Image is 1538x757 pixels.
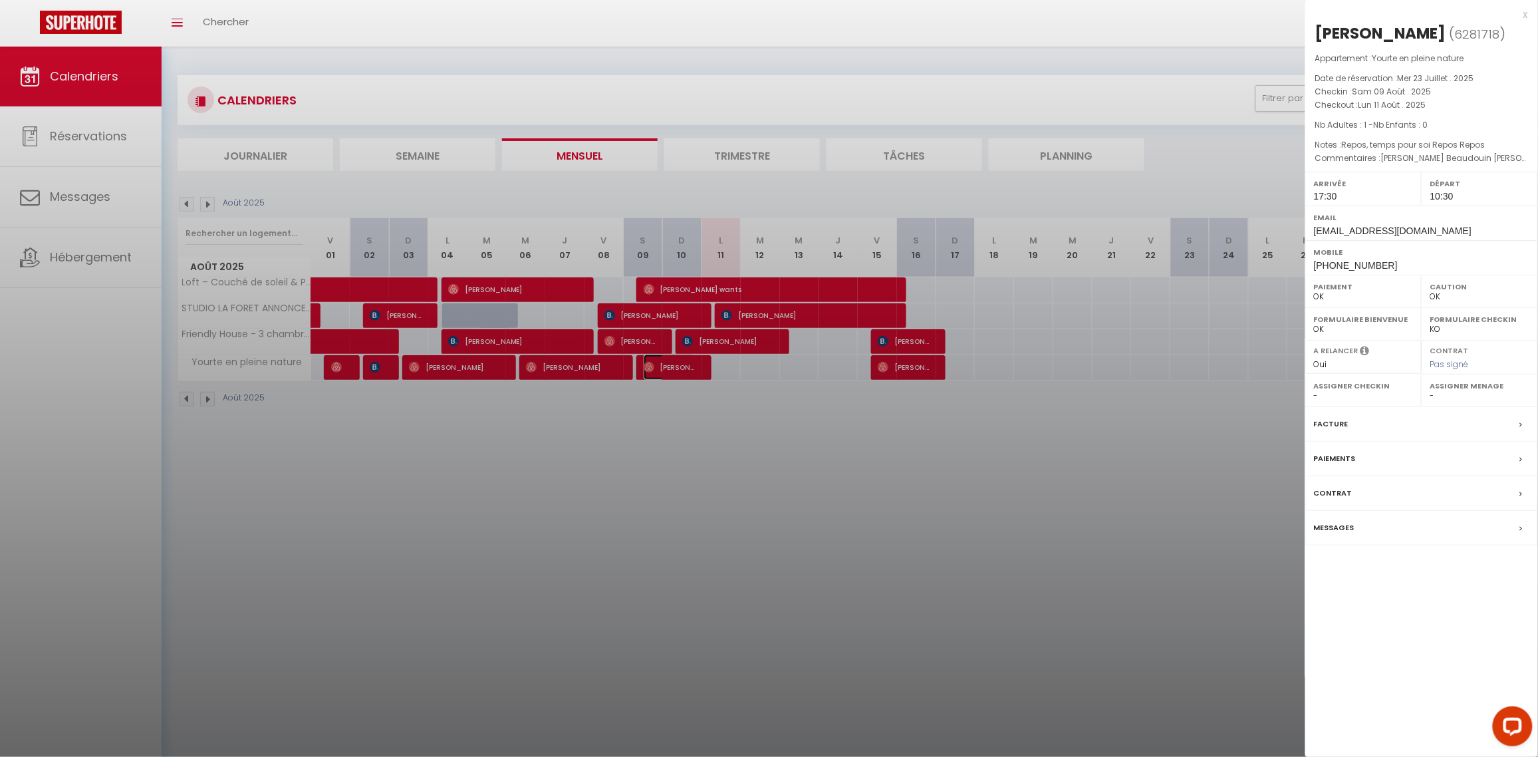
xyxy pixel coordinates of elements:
span: 6281718 [1455,26,1500,43]
span: Nb Adultes : 1 - [1315,119,1428,130]
span: Repos, temps pour soi Repos Repos [1342,139,1485,150]
i: Sélectionner OUI si vous souhaiter envoyer les séquences de messages post-checkout [1360,345,1370,360]
p: Appartement : [1315,52,1528,65]
p: Notes : [1315,138,1528,152]
span: Lun 11 Août . 2025 [1358,99,1426,110]
label: Assigner Menage [1430,379,1529,392]
span: ( ) [1450,25,1506,43]
label: Facture [1314,417,1348,431]
label: Email [1314,211,1529,224]
span: Nb Enfants : 0 [1374,119,1428,130]
span: [EMAIL_ADDRESS][DOMAIN_NAME] [1314,226,1472,236]
label: Assigner Checkin [1314,379,1413,392]
label: Formulaire Checkin [1430,313,1529,326]
span: Pas signé [1430,359,1469,370]
span: 10:30 [1430,191,1454,202]
span: 17:30 [1314,191,1337,202]
label: Messages [1314,521,1354,535]
p: Commentaires : [1315,152,1528,165]
label: Arrivée [1314,177,1413,190]
label: Paiement [1314,280,1413,293]
label: Départ [1430,177,1529,190]
span: Sam 09 Août . 2025 [1352,86,1432,97]
label: Contrat [1430,345,1469,354]
p: Checkin : [1315,85,1528,98]
label: A relancer [1314,345,1358,357]
label: Mobile [1314,245,1529,259]
span: Yourte en pleine nature [1372,53,1464,64]
span: [PHONE_NUMBER] [1314,260,1398,271]
label: Contrat [1314,486,1352,500]
span: Mer 23 Juillet . 2025 [1398,73,1474,84]
p: Checkout : [1315,98,1528,112]
div: x [1305,7,1528,23]
div: [PERSON_NAME] [1315,23,1446,44]
label: Paiements [1314,452,1356,466]
p: Date de réservation : [1315,72,1528,85]
iframe: LiveChat chat widget [1482,701,1538,757]
label: Caution [1430,280,1529,293]
label: Formulaire Bienvenue [1314,313,1413,326]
